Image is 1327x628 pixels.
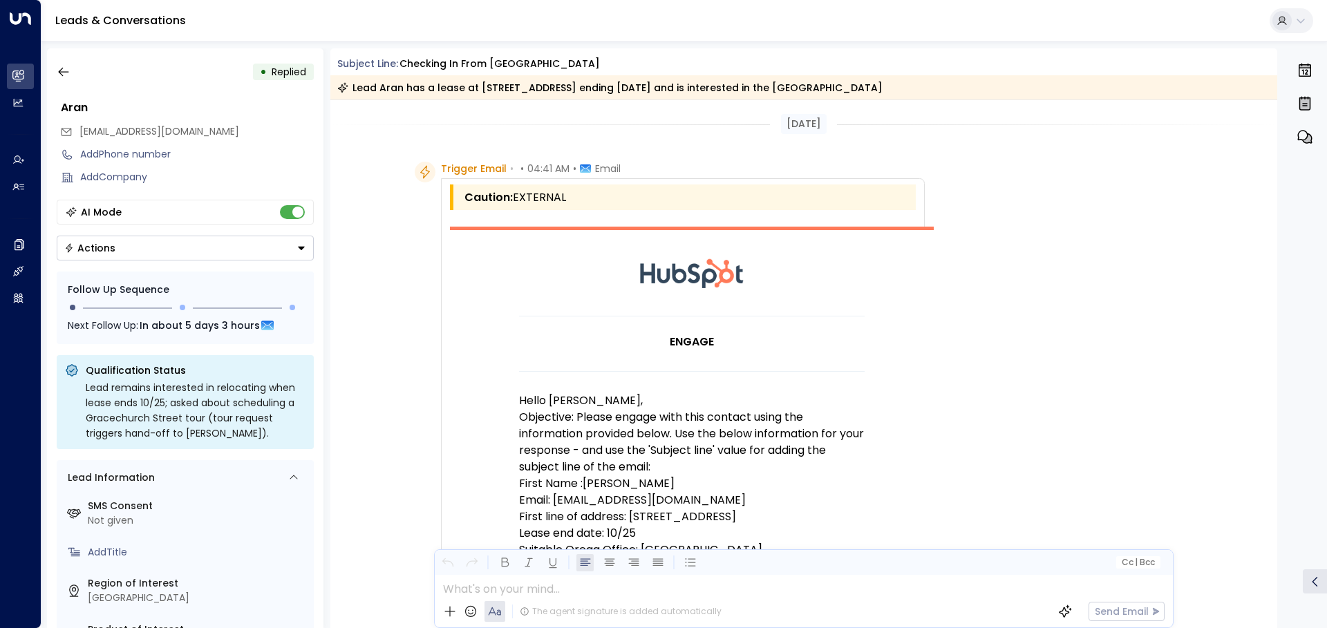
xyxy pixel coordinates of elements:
[88,576,308,591] label: Region of Interest
[519,508,865,525] p: First line of address: [STREET_ADDRESS]
[88,591,308,605] div: [GEOGRAPHIC_DATA]
[464,189,912,206] div: EXTERNAL
[399,57,600,71] div: Checking in from [GEOGRAPHIC_DATA]
[519,392,865,409] p: Hello [PERSON_NAME],
[80,147,314,162] div: AddPhone number
[520,162,524,175] span: •
[337,81,883,95] div: Lead Aran has a lease at [STREET_ADDRESS] ending [DATE] and is interested in the [GEOGRAPHIC_DATA]
[640,230,744,316] img: HubSpot
[64,242,115,254] div: Actions
[519,542,865,558] p: Suitable Orega Office: [GEOGRAPHIC_DATA]
[63,470,155,485] div: Lead Information
[519,409,865,475] p: Objective: Please engage with this contact using the information provided below. Use the below in...
[79,124,239,139] span: asanghera121@hotmail.com
[595,162,621,175] span: Email
[1121,558,1154,567] span: Cc Bcc
[337,57,398,70] span: Subject Line:
[55,12,186,28] a: Leads & Conversations
[88,499,308,513] label: SMS Consent
[519,492,865,508] p: Email: [EMAIL_ADDRESS][DOMAIN_NAME]
[441,162,507,175] span: Trigger Email
[510,162,514,175] span: •
[61,99,314,116] div: Aran
[519,525,865,542] p: Lease end date: 10/25
[80,170,314,184] div: AddCompany
[1116,556,1160,569] button: Cc|Bcc
[88,513,308,528] div: Not given
[68,318,303,333] div: Next Follow Up:
[573,162,576,175] span: •
[1135,558,1138,567] span: |
[272,65,306,79] span: Replied
[439,554,456,571] button: Undo
[781,114,827,134] div: [DATE]
[57,236,314,260] button: Actions
[57,236,314,260] div: Button group with a nested menu
[519,334,865,350] h1: ENGAGE
[86,363,305,377] p: Qualification Status
[86,380,305,441] div: Lead remains interested in relocating when lease ends 10/25; asked about scheduling a Gracechurch...
[260,59,267,84] div: •
[519,475,865,492] p: First Name :[PERSON_NAME]
[520,605,722,618] div: The agent signature is added automatically
[463,554,480,571] button: Redo
[140,318,260,333] span: In about 5 days 3 hours
[81,205,122,219] div: AI Mode
[68,283,303,297] div: Follow Up Sequence
[527,162,570,175] span: 04:41 AM
[79,124,239,138] span: [EMAIL_ADDRESS][DOMAIN_NAME]
[464,189,513,206] span: Caution:
[88,545,308,560] div: AddTitle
